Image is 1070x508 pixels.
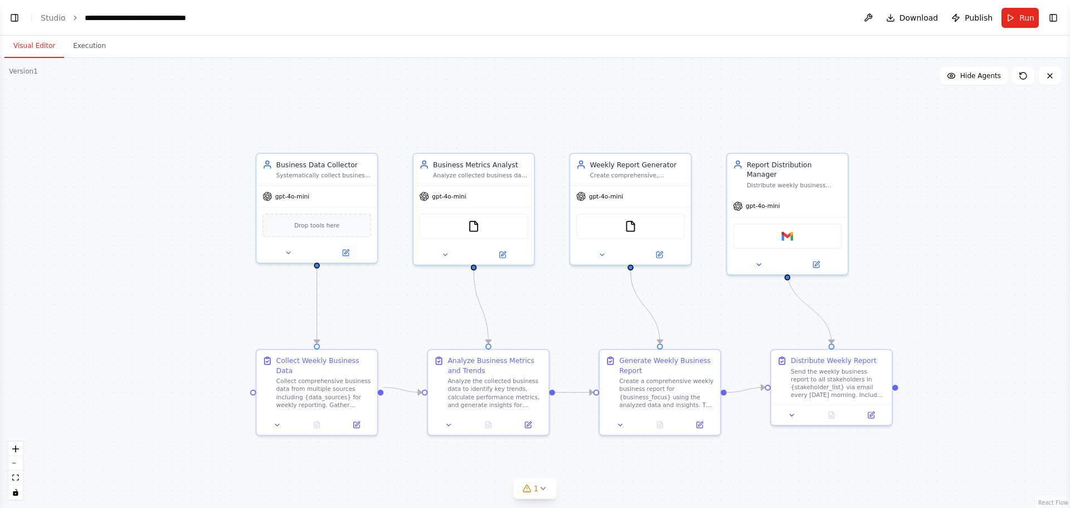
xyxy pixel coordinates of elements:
g: Edge from afc2b225-5604-433e-86c4-0886a52d7650 to 23095a66-e801-4b13-b719-a357d5a30199 [626,270,665,343]
div: Analyze the collected business data to identify key trends, calculate performance metrics, and ge... [448,378,543,409]
span: 1 [534,483,539,494]
button: Publish [947,8,997,28]
button: Show right sidebar [1045,10,1061,26]
div: Generate Weekly Business ReportCreate a comprehensive weekly business report for {business_focus}... [599,349,721,436]
button: fit view [8,471,23,485]
div: Analyze Business Metrics and Trends [448,356,543,375]
button: Download [882,8,943,28]
g: Edge from 84324049-a620-493f-a2d2-a535ad1a1eae to 23095a66-e801-4b13-b719-a357d5a30199 [555,388,594,398]
g: Edge from 6e491b48-9f69-4484-b38e-053b5ae232dd to 84324049-a620-493f-a2d2-a535ad1a1eae [469,270,493,343]
div: Generate Weekly Business Report [619,356,714,375]
span: Download [899,12,938,23]
span: Drop tools here [294,220,339,230]
div: Business Data Collector [276,159,372,170]
button: toggle interactivity [8,485,23,500]
div: Distribute Weekly ReportSend the weekly business report to all stakeholders in {stakeholder_list}... [770,349,893,426]
div: Version 1 [9,67,38,76]
button: No output available [811,409,852,421]
button: Open in side panel [339,419,373,431]
button: 1 [514,478,557,499]
div: Report Distribution Manager [747,159,842,179]
div: Report Distribution ManagerDistribute weekly business reports to all relevant stakeholders for {b... [726,153,849,275]
button: Open in side panel [631,249,687,260]
div: Business Metrics AnalystAnalyze collected business data to identify key metrics, trends, and insi... [412,153,535,265]
g: Edge from 23095a66-e801-4b13-b719-a357d5a30199 to 93a26737-ada4-4260-9196-188dcb76e6f9 [727,383,765,397]
span: gpt-4o-mini [432,192,466,200]
a: React Flow attribution [1038,500,1068,506]
button: zoom in [8,442,23,456]
div: Business Metrics Analyst [433,159,528,170]
div: React Flow controls [8,442,23,500]
div: Send the weekly business report to all stakeholders in {stakeholder_list} via email every [DATE] ... [791,367,886,399]
div: Systematically collect business data from multiple sources including websites, spreadsheets, and ... [276,171,372,179]
span: gpt-4o-mini [275,192,309,200]
button: Execution [64,35,115,58]
button: Open in side panel [789,259,844,270]
span: Publish [965,12,993,23]
div: Create comprehensive, professional weekly business reports for {business_focus} that clearly pres... [590,171,685,179]
button: No output available [296,419,337,431]
g: Edge from cc099abb-8fab-4eb4-b3de-5aec0511f2cc to 93a26737-ada4-4260-9196-188dcb76e6f9 [782,270,836,343]
img: Gmail [781,230,793,242]
div: Collect Weekly Business Data [276,356,372,375]
button: Visual Editor [4,35,64,58]
div: Collect Weekly Business DataCollect comprehensive business data from multiple sources including {... [256,349,378,436]
div: Business Data CollectorSystematically collect business data from multiple sources including websi... [256,153,378,264]
button: No output available [639,419,680,431]
div: Weekly Report Generator [590,159,685,170]
button: Show left sidebar [7,10,22,26]
button: Open in side panel [511,419,544,431]
div: Create a comprehensive weekly business report for {business_focus} using the analyzed data and in... [619,378,714,409]
div: Distribute weekly business reports to all relevant stakeholders for {business_focus} via email, e... [747,181,842,189]
div: Analyze collected business data to identify key metrics, trends, and insights for {business_focus... [433,171,528,179]
button: Open in side panel [854,409,888,421]
button: No output available [468,419,509,431]
button: Open in side panel [318,247,373,259]
span: Run [1019,12,1034,23]
img: FileReadTool [468,220,479,232]
button: Hide Agents [940,67,1008,85]
span: gpt-4o-mini [589,192,623,200]
span: gpt-4o-mini [746,202,780,210]
button: zoom out [8,456,23,471]
span: Hide Agents [960,71,1001,80]
div: Collect comprehensive business data from multiple sources including {data_sources} for weekly rep... [276,378,372,409]
img: FileReadTool [625,220,636,232]
a: Studio [41,13,66,22]
g: Edge from 613a64ae-443e-4bad-9dfa-74795a2fba52 to 378e01cf-8fea-4c37-8b85-bf07230dd2ef [312,269,322,344]
nav: breadcrumb [41,12,210,23]
div: Distribute Weekly Report [791,356,877,366]
div: Analyze Business Metrics and TrendsAnalyze the collected business data to identify key trends, ca... [427,349,549,436]
div: Weekly Report GeneratorCreate comprehensive, professional weekly business reports for {business_f... [570,153,692,265]
button: Run [1001,8,1039,28]
g: Edge from 378e01cf-8fea-4c37-8b85-bf07230dd2ef to 84324049-a620-493f-a2d2-a535ad1a1eae [383,383,422,397]
button: Open in side panel [683,419,716,431]
button: Open in side panel [475,249,530,260]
